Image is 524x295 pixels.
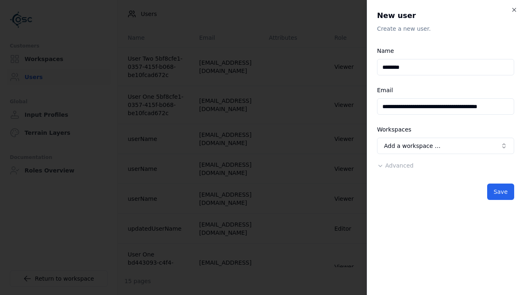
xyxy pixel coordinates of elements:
p: Create a new user. [377,25,514,33]
button: Advanced [377,161,413,170]
label: Email [377,87,393,93]
label: Workspaces [377,126,411,133]
span: Add a workspace … [384,142,440,150]
label: Name [377,48,394,54]
button: Save [487,184,514,200]
h2: New user [377,10,514,21]
span: Advanced [385,162,413,169]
